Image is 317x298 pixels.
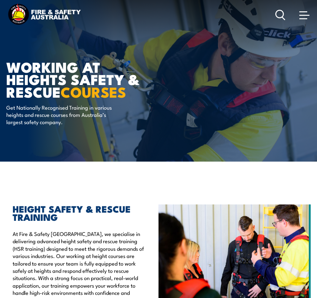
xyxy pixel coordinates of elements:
h1: WORKING AT HEIGHTS SAFETY & RESCUE [6,60,162,97]
p: Get Nationally Recognised Training in various heights and rescue courses from Australia’s largest... [6,104,122,126]
strong: COURSES [61,81,126,102]
h2: HEIGHT SAFETY & RESCUE TRAINING [13,204,149,221]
